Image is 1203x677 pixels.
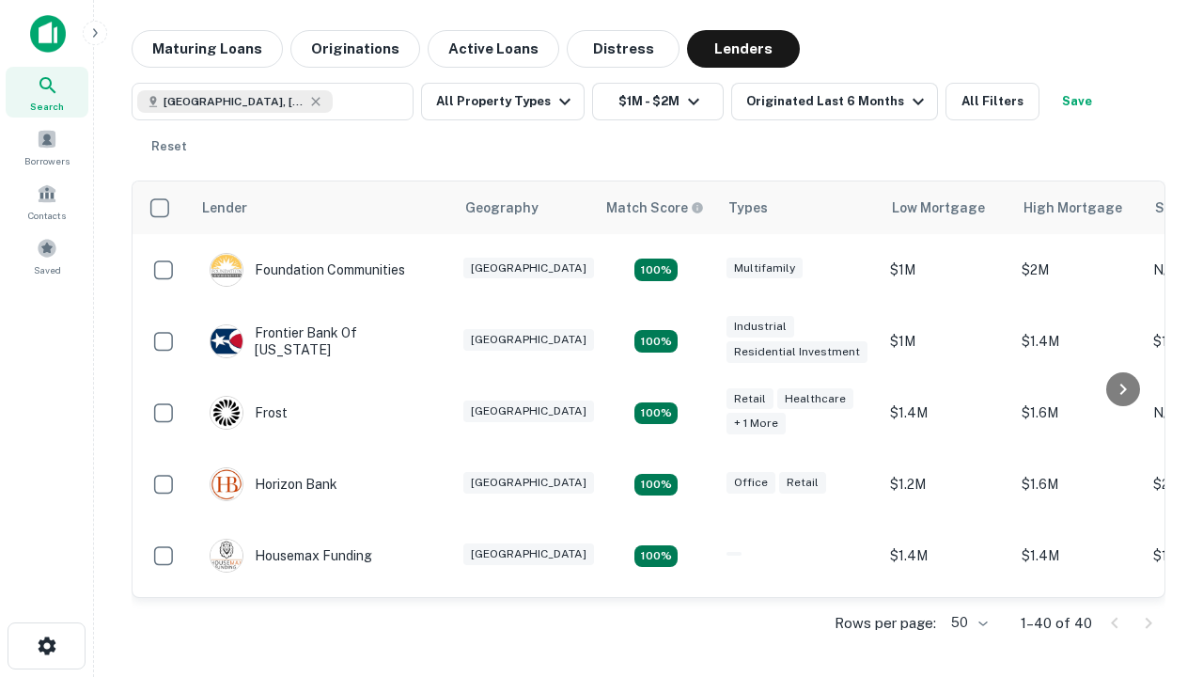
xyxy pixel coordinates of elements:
[726,413,786,434] div: + 1 more
[211,325,242,357] img: picture
[881,377,1012,449] td: $1.4M
[746,90,930,113] div: Originated Last 6 Months
[881,449,1012,520] td: $1.2M
[726,388,773,410] div: Retail
[210,467,337,501] div: Horizon Bank
[717,181,881,234] th: Types
[595,181,717,234] th: Capitalize uses an advanced AI algorithm to match your search with the best lender. The match sco...
[290,30,420,68] button: Originations
[6,230,88,281] a: Saved
[28,208,66,223] span: Contacts
[634,259,678,281] div: Matching Properties: 4, hasApolloMatch: undefined
[779,472,826,494] div: Retail
[132,30,283,68] button: Maturing Loans
[606,197,704,218] div: Capitalize uses an advanced AI algorithm to match your search with the best lender. The match sco...
[210,253,405,287] div: Foundation Communities
[726,472,775,494] div: Office
[945,83,1039,120] button: All Filters
[731,83,938,120] button: Originated Last 6 Months
[164,93,305,110] span: [GEOGRAPHIC_DATA], [GEOGRAPHIC_DATA], [GEOGRAPHIC_DATA]
[944,609,991,637] div: 50
[191,181,454,234] th: Lender
[463,329,594,351] div: [GEOGRAPHIC_DATA]
[202,197,247,219] div: Lender
[30,15,66,53] img: capitalize-icon.png
[567,30,680,68] button: Distress
[687,30,800,68] button: Lenders
[634,402,678,425] div: Matching Properties: 4, hasApolloMatch: undefined
[465,197,539,219] div: Geography
[1012,234,1144,306] td: $2M
[606,197,700,218] h6: Match Score
[34,262,61,277] span: Saved
[726,341,867,363] div: Residential Investment
[463,543,594,565] div: [GEOGRAPHIC_DATA]
[6,121,88,172] a: Borrowers
[592,83,724,120] button: $1M - $2M
[1021,612,1092,635] p: 1–40 of 40
[454,181,595,234] th: Geography
[881,591,1012,663] td: $1.4M
[30,99,64,114] span: Search
[1012,306,1144,377] td: $1.4M
[211,254,242,286] img: picture
[1012,181,1144,234] th: High Mortgage
[1109,527,1203,617] iframe: Chat Widget
[1012,591,1144,663] td: $1.6M
[210,324,435,358] div: Frontier Bank Of [US_STATE]
[139,128,199,165] button: Reset
[726,316,794,338] div: Industrial
[728,197,768,219] div: Types
[428,30,559,68] button: Active Loans
[1047,83,1107,120] button: Save your search to get updates of matches that match your search criteria.
[1012,449,1144,520] td: $1.6M
[777,388,853,410] div: Healthcare
[726,258,803,279] div: Multifamily
[6,176,88,227] a: Contacts
[1012,377,1144,449] td: $1.6M
[6,67,88,118] a: Search
[881,234,1012,306] td: $1M
[892,197,985,219] div: Low Mortgage
[634,330,678,353] div: Matching Properties: 4, hasApolloMatch: undefined
[881,181,1012,234] th: Low Mortgage
[1012,520,1144,591] td: $1.4M
[881,306,1012,377] td: $1M
[634,474,678,496] div: Matching Properties: 4, hasApolloMatch: undefined
[881,520,1012,591] td: $1.4M
[1023,197,1122,219] div: High Mortgage
[211,540,242,572] img: picture
[421,83,585,120] button: All Property Types
[463,258,594,279] div: [GEOGRAPHIC_DATA]
[211,468,242,500] img: picture
[210,396,288,430] div: Frost
[211,397,242,429] img: picture
[835,612,936,635] p: Rows per page:
[24,153,70,168] span: Borrowers
[463,401,594,422] div: [GEOGRAPHIC_DATA]
[634,545,678,568] div: Matching Properties: 4, hasApolloMatch: undefined
[210,539,372,573] div: Housemax Funding
[463,472,594,494] div: [GEOGRAPHIC_DATA]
